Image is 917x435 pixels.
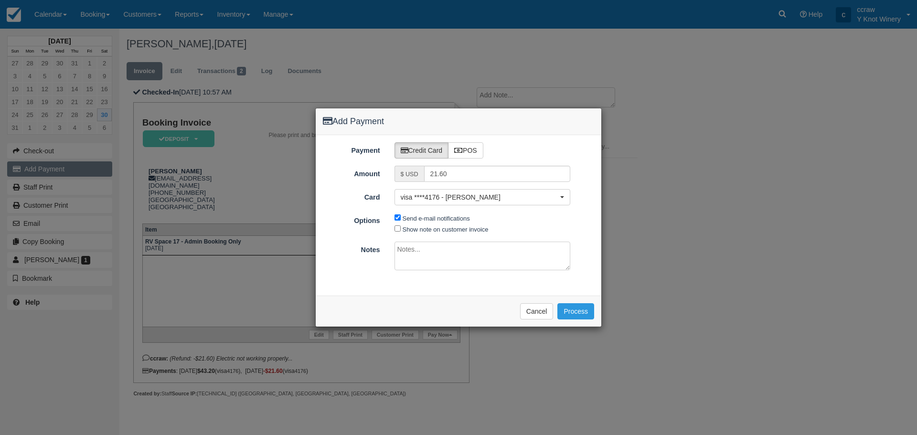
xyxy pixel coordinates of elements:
[520,303,554,319] button: Cancel
[448,142,483,159] label: POS
[395,142,449,159] label: Credit Card
[401,192,558,202] span: visa ****4176 - [PERSON_NAME]
[316,189,387,202] label: Card
[403,226,489,233] label: Show note on customer invoice
[557,303,594,319] button: Process
[316,242,387,255] label: Notes
[403,215,470,222] label: Send e-mail notifications
[323,116,594,128] h4: Add Payment
[424,166,571,182] input: Valid amount required.
[395,189,571,205] button: visa ****4176 - [PERSON_NAME]
[316,142,387,156] label: Payment
[316,166,387,179] label: Amount
[316,212,387,226] label: Options
[401,171,418,178] small: $ USD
